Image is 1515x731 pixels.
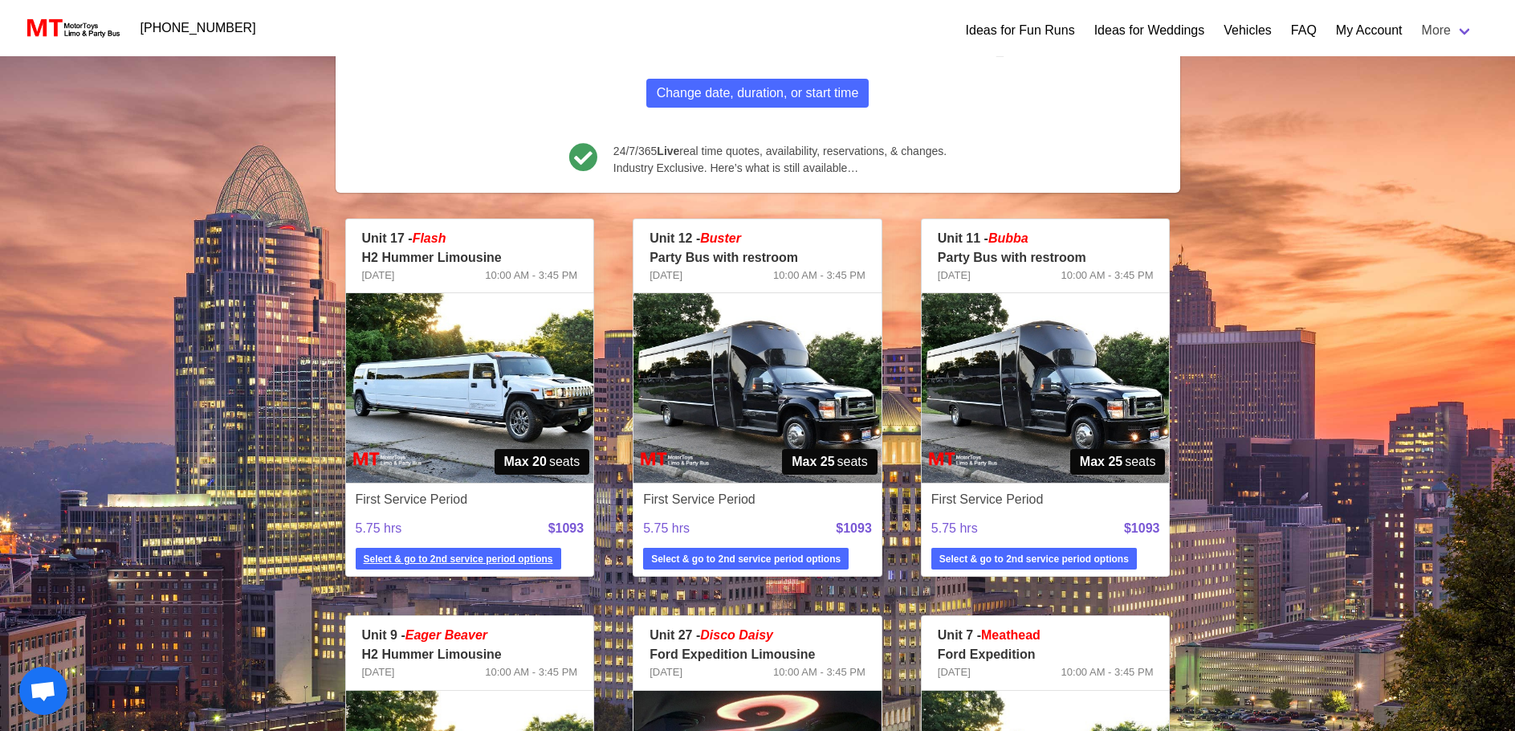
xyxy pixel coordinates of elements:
span: 10:00 AM - 3:45 PM [1061,664,1154,680]
button: Change date, duration, or start time [646,79,869,108]
span: 10:00 AM - 3:45 PM [773,664,865,680]
span: [DATE] [362,664,395,680]
span: Meathead [981,628,1041,642]
p: Ford Expedition [938,645,1154,664]
strong: $1093 [548,521,584,535]
span: 5.75 hrs [356,509,444,548]
p: Ford Expedition Limousine [650,645,865,664]
span: seats [495,449,590,475]
a: Vehicles [1224,21,1272,40]
a: Ideas for Weddings [1094,21,1205,40]
strong: $1093 [1124,521,1160,535]
span: 10:00 AM - 3:45 PM [1061,267,1154,284]
p: Unit 17 - [362,229,578,248]
a: [PHONE_NUMBER] [131,12,266,44]
span: First Service Period [931,490,1044,509]
b: Live [657,145,679,157]
img: 11%2001.jpg [922,293,1170,483]
span: 5.75 hrs [643,509,731,548]
span: 10:00 AM - 3:45 PM [485,664,577,680]
em: Flash [413,231,446,245]
p: Unit 9 - [362,626,578,645]
p: Party Bus with restroom [938,248,1154,267]
strong: Max 20 [504,452,547,472]
strong: Select & go to 2nd service period options [651,552,841,566]
em: Bubba [988,231,1028,245]
span: [DATE] [938,664,971,680]
em: Disco Daisy [700,628,773,642]
span: 10:00 AM - 3:45 PM [485,267,577,284]
span: [DATE] [650,267,682,284]
p: Unit 12 - [650,229,865,248]
p: H2 Hummer Limousine [362,248,578,267]
a: FAQ [1291,21,1317,40]
a: Ideas for Fun Runs [966,21,1075,40]
strong: Select & go to 2nd service period options [939,552,1129,566]
span: [DATE] [938,267,971,284]
a: Open chat [19,667,67,715]
span: Industry Exclusive. Here’s what is still available… [613,160,947,177]
p: Unit 7 - [938,626,1154,645]
strong: Max 25 [1080,452,1122,472]
span: [DATE] [650,664,682,680]
strong: $1093 [836,521,872,535]
span: seats [782,449,878,475]
a: More [1412,14,1483,47]
img: MotorToys Logo [22,17,121,39]
p: Unit 27 - [650,626,865,645]
span: 10:00 AM - 3:45 PM [773,267,865,284]
a: My Account [1336,21,1403,40]
span: seats [1070,449,1166,475]
span: 5.75 hrs [931,509,1020,548]
span: First Service Period [356,490,468,509]
p: H2 Hummer Limousine [362,645,578,664]
span: First Service Period [643,490,755,509]
p: Unit 11 - [938,229,1154,248]
strong: Select & go to 2nd service period options [364,552,553,566]
span: Change date, duration, or start time [657,84,859,103]
span: [DATE] [362,267,395,284]
img: 17%2001.jpg [346,293,594,483]
strong: Max 25 [792,452,834,472]
img: 12%2001.jpg [633,293,882,483]
em: Eager Beaver [405,628,487,642]
em: Buster [700,231,741,245]
span: 24/7/365 real time quotes, availability, reservations, & changes. [613,143,947,160]
p: Party Bus with restroom [650,248,865,267]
